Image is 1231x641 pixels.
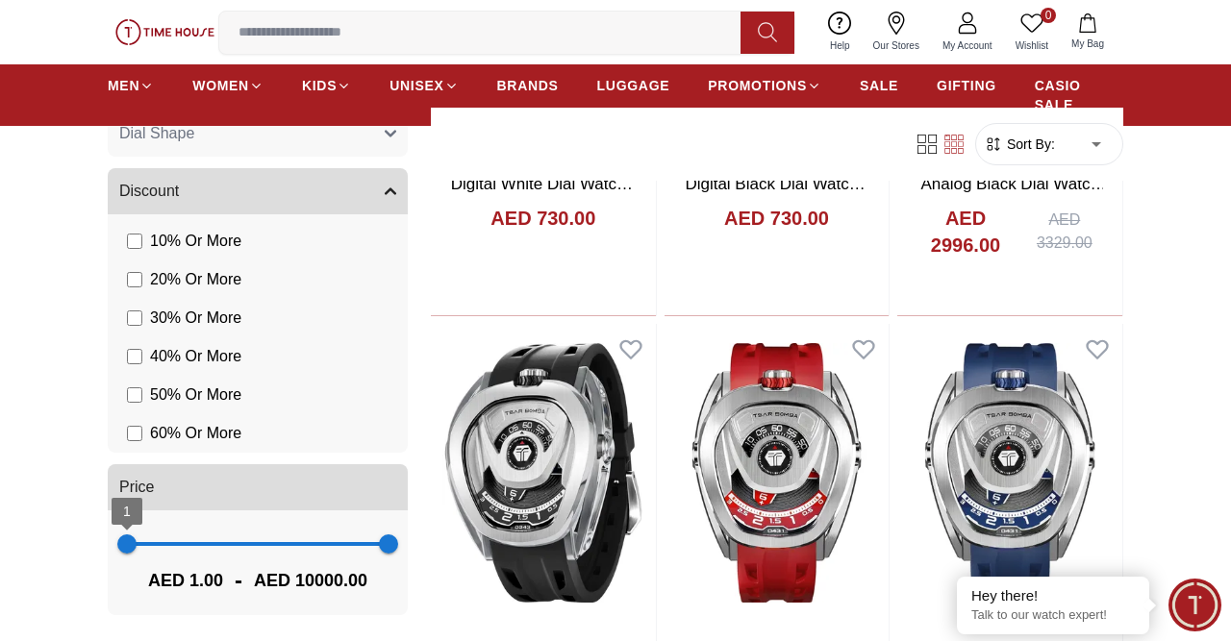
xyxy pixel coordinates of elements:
span: 50 % Or More [150,383,241,407]
span: 10 % Or More [150,230,241,253]
a: TSAR BOMBA Men's Analog Black Dial Watch - TB8214 C-Grey [920,151,1106,218]
a: WOMEN [192,68,264,103]
a: 0Wishlist [1004,8,1060,57]
span: 30 % Or More [150,307,241,330]
input: 30% Or More [127,310,142,326]
span: - [223,565,254,596]
img: ... [115,19,214,44]
span: Wishlist [1008,38,1056,53]
span: Help [822,38,858,53]
span: Sort By: [1003,135,1055,154]
span: Our Stores [866,38,927,53]
span: MEN [108,76,139,95]
a: CASIO SALE [1035,68,1123,122]
a: Our Stores [862,8,931,57]
img: TSAR BOMBA Men's Automatic Red Dial Watch - TB8213A-04 SET [665,324,890,622]
a: LUGGAGE [597,68,670,103]
span: 1 [123,504,131,519]
a: KIDS [302,68,351,103]
a: PROMOTIONS [708,68,821,103]
input: 60% Or More [127,426,142,441]
input: 40% Or More [127,349,142,364]
p: Talk to our watch expert! [971,607,1135,624]
span: CASIO SALE [1035,76,1123,114]
span: GIFTING [937,76,996,95]
a: SALE [860,68,898,103]
span: UNISEX [389,76,443,95]
button: Price [108,464,408,510]
span: Discount [119,180,179,203]
button: Sort By: [984,135,1055,154]
span: KIDS [302,76,337,95]
a: GIFTING [937,68,996,103]
span: BRANDS [497,76,559,95]
button: My Bag [1060,10,1116,55]
span: AED 1.00 [148,567,223,594]
img: TSAR BOMBA Men's Automatic Blue Dial Watch - TB8213A-03 SET [897,324,1122,622]
input: 50% Or More [127,387,142,403]
span: Price [119,476,154,499]
h4: AED 730.00 [490,205,595,232]
span: Dial Shape [119,122,194,145]
a: Help [818,8,862,57]
a: BRANDS [497,68,559,103]
div: AED 3329.00 [1026,209,1103,255]
div: Hey there! [971,586,1135,605]
span: 40 % Or More [150,345,241,368]
span: PROMOTIONS [708,76,807,95]
a: UNISEX [389,68,458,103]
button: Discount [108,168,408,214]
button: Dial Shape [108,111,408,157]
span: 0 [1041,8,1056,23]
span: WOMEN [192,76,249,95]
span: My Bag [1064,37,1112,51]
span: My Account [935,38,1000,53]
a: G-Shock Men Analog Digital Black Dial Watch - GBA-950-2ADR [685,151,867,218]
h4: AED 730.00 [724,205,829,232]
a: MEN [108,68,154,103]
input: 20% Or More [127,272,142,287]
img: TSAR BOMBA Men's Automatic Black Dial Watch - TB8213A-06 SET [431,324,656,622]
span: LUGGAGE [597,76,670,95]
input: 10% Or More [127,234,142,249]
div: Chat Widget [1168,579,1221,631]
h4: AED 2996.00 [917,205,1014,259]
a: G-Shock Men Analog Digital White Dial Watch - GBA-950-7ADR [451,151,636,218]
span: 60 % Or More [150,422,241,445]
span: SALE [860,76,898,95]
span: 20 % Or More [150,268,241,291]
span: AED 10000.00 [254,567,367,594]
